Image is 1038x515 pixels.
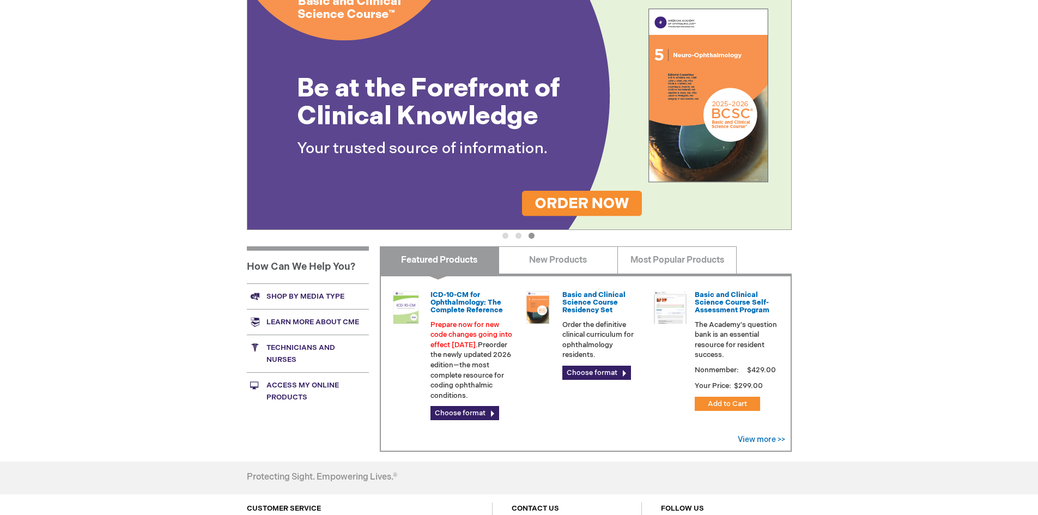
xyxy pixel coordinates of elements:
a: ICD-10-CM for Ophthalmology: The Complete Reference [430,290,503,315]
a: Choose format [430,406,499,420]
a: FOLLOW US [661,504,704,513]
a: Featured Products [380,246,499,274]
p: Preorder the newly updated 2026 edition—the most complete resource for coding ophthalmic conditions. [430,320,513,401]
button: 3 of 3 [529,233,535,239]
a: Technicians and nurses [247,335,369,372]
p: The Academy's question bank is an essential resource for resident success. [695,320,778,360]
a: CUSTOMER SERVICE [247,504,321,513]
a: New Products [499,246,618,274]
a: Access My Online Products [247,372,369,410]
span: $429.00 [745,366,778,374]
a: Shop by media type [247,283,369,309]
span: Add to Cart [708,399,747,408]
h4: Protecting Sight. Empowering Lives.® [247,472,397,482]
button: Add to Cart [695,397,760,411]
a: Basic and Clinical Science Course Residency Set [562,290,626,315]
button: 1 of 3 [502,233,508,239]
a: Choose format [562,366,631,380]
font: Prepare now for new code changes going into effect [DATE]. [430,320,512,349]
a: CONTACT US [512,504,559,513]
a: View more >> [738,435,785,444]
button: 2 of 3 [515,233,521,239]
img: 02850963u_47.png [521,291,554,324]
a: Basic and Clinical Science Course Self-Assessment Program [695,290,769,315]
p: Order the definitive clinical curriculum for ophthalmology residents. [562,320,645,360]
img: bcscself_20.jpg [654,291,687,324]
strong: Your Price: [695,381,731,390]
span: $299.00 [733,381,764,390]
a: Learn more about CME [247,309,369,335]
a: Most Popular Products [617,246,737,274]
strong: Nonmember: [695,363,739,377]
h1: How Can We Help You? [247,246,369,283]
img: 0120008u_42.png [390,291,422,324]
